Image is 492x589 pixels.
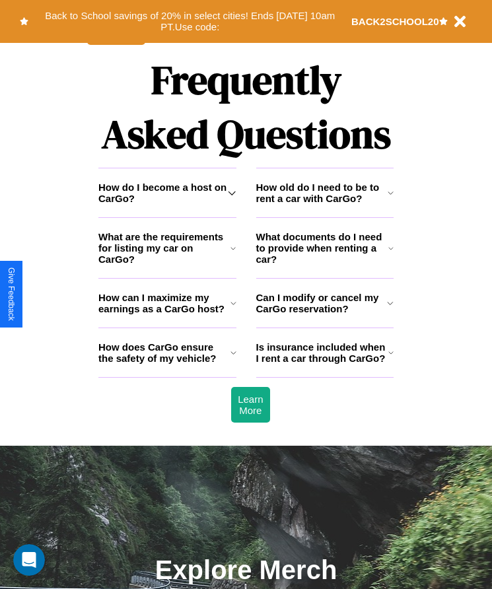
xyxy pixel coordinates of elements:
[231,387,269,423] button: Learn More
[351,16,439,27] b: BACK2SCHOOL20
[98,341,230,364] h3: How does CarGo ensure the safety of my vehicle?
[256,231,389,265] h3: What documents do I need to provide when renting a car?
[98,46,394,168] h1: Frequently Asked Questions
[98,231,230,265] h3: What are the requirements for listing my car on CarGo?
[256,182,388,204] h3: How old do I need to be to rent a car with CarGo?
[13,544,45,576] iframe: Intercom live chat
[98,292,230,314] h3: How can I maximize my earnings as a CarGo host?
[98,182,228,204] h3: How do I become a host on CarGo?
[256,341,388,364] h3: Is insurance included when I rent a car through CarGo?
[7,267,16,321] div: Give Feedback
[28,7,351,36] button: Back to School savings of 20% in select cities! Ends [DATE] 10am PT.Use code:
[256,292,388,314] h3: Can I modify or cancel my CarGo reservation?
